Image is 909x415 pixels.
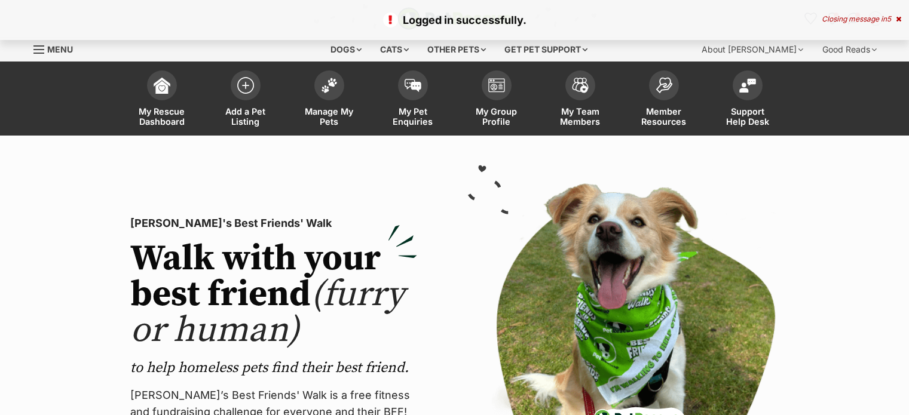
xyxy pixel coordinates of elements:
img: dashboard-icon-eb2f2d2d3e046f16d808141f083e7271f6b2e854fb5c12c21221c1fb7104beca.svg [154,77,170,94]
a: Manage My Pets [287,64,371,136]
a: Member Resources [622,64,706,136]
span: Support Help Desk [721,106,775,127]
span: (furry or human) [130,272,405,353]
div: Dogs [322,38,370,62]
span: Add a Pet Listing [219,106,273,127]
img: manage-my-pets-icon-02211641906a0b7f246fdf0571729dbe1e7629f14944591b6c1af311fb30b64b.svg [321,78,338,93]
div: Cats [372,38,417,62]
span: My Pet Enquiries [386,106,440,127]
div: About [PERSON_NAME] [693,38,812,62]
span: My Team Members [553,106,607,127]
p: to help homeless pets find their best friend. [130,358,417,377]
a: Support Help Desk [706,64,789,136]
img: help-desk-icon-fdf02630f3aa405de69fd3d07c3f3aa587a6932b1a1747fa1d2bba05be0121f9.svg [739,78,756,93]
p: [PERSON_NAME]'s Best Friends' Walk [130,215,417,232]
span: Menu [47,44,73,54]
a: Add a Pet Listing [204,64,287,136]
a: My Pet Enquiries [371,64,455,136]
img: group-profile-icon-3fa3cf56718a62981997c0bc7e787c4b2cf8bcc04b72c1350f741eb67cf2f40e.svg [488,78,505,93]
a: My Team Members [538,64,622,136]
a: My Group Profile [455,64,538,136]
div: Other pets [419,38,494,62]
img: pet-enquiries-icon-7e3ad2cf08bfb03b45e93fb7055b45f3efa6380592205ae92323e6603595dc1f.svg [405,79,421,92]
span: My Rescue Dashboard [135,106,189,127]
span: My Group Profile [470,106,524,127]
img: member-resources-icon-8e73f808a243e03378d46382f2149f9095a855e16c252ad45f914b54edf8863c.svg [656,77,672,93]
div: Get pet support [496,38,596,62]
h2: Walk with your best friend [130,241,417,349]
a: My Rescue Dashboard [120,64,204,136]
span: Manage My Pets [302,106,356,127]
a: Menu [33,38,81,59]
img: team-members-icon-5396bd8760b3fe7c0b43da4ab00e1e3bb1a5d9ba89233759b79545d2d3fc5d0d.svg [572,78,589,93]
span: Member Resources [637,106,691,127]
img: add-pet-listing-icon-0afa8454b4691262ce3f59096e99ab1cd57d4a30225e0717b998d2c9b9846f56.svg [237,77,254,94]
div: Good Reads [814,38,885,62]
